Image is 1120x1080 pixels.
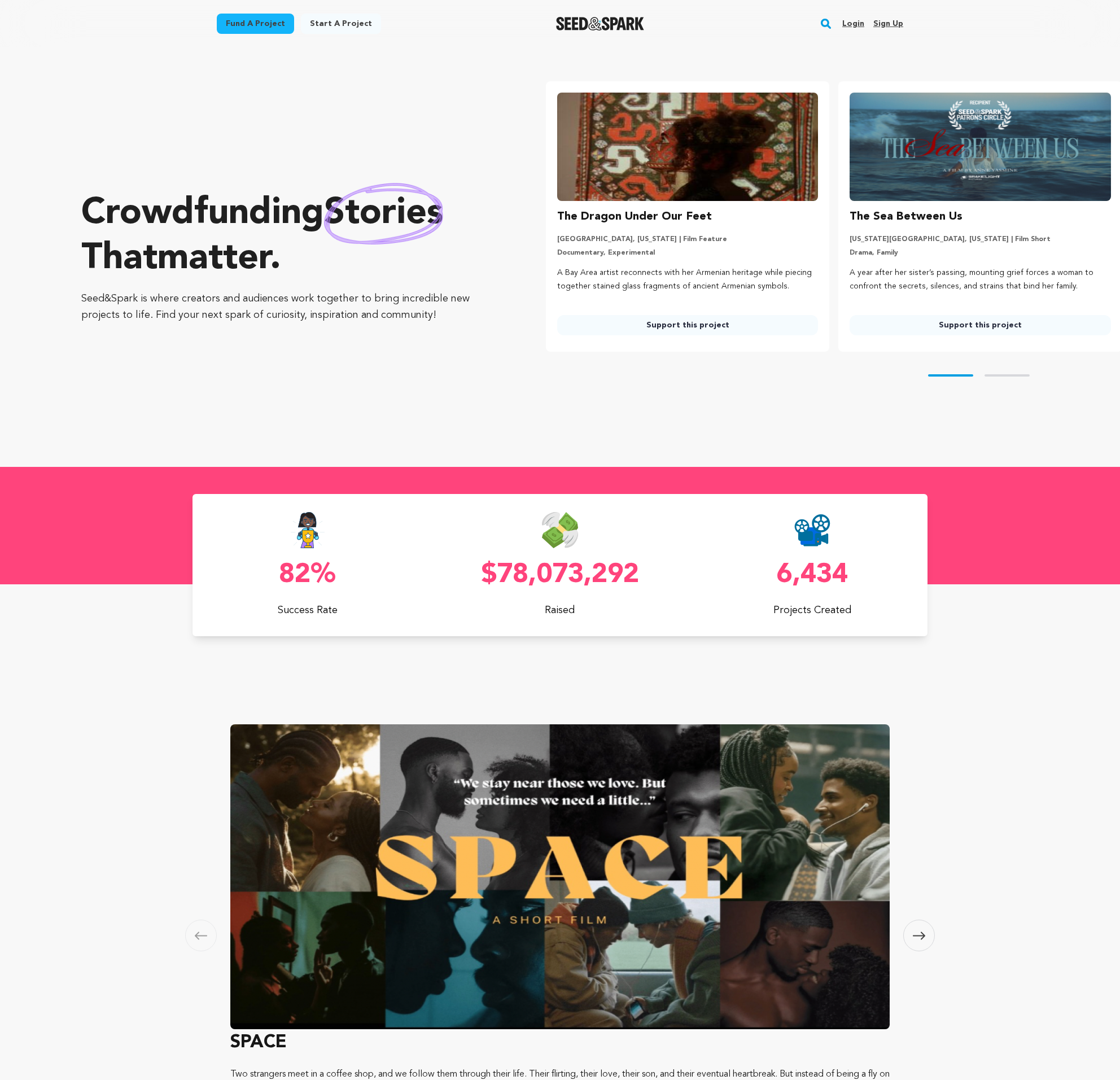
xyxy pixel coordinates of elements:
[290,512,325,548] img: Seed&Spark Success Rate Icon
[873,15,903,33] a: Sign up
[230,1029,890,1056] h3: SPACE
[193,562,422,589] p: 82%
[193,602,422,618] p: Success Rate
[542,512,578,548] img: Seed&Spark Money Raised Icon
[556,17,645,30] a: Seed&Spark Homepage
[557,315,819,335] a: Support this project
[557,248,819,257] p: Documentary, Experimental
[557,93,819,201] img: The Dragon Under Our Feet image
[557,266,819,294] p: A Bay Area artist reconnects with her Armenian heritage while piecing together stained glass frag...
[217,14,294,34] a: Fund a project
[698,562,928,589] p: 6,434
[230,724,890,1029] img: SPACE
[557,208,712,226] h3: The Dragon Under Our Feet
[850,266,1111,294] p: A year after her sister’s passing, mounting grief forces a woman to confront the secrets, silence...
[556,17,645,30] img: Seed&Spark Logo Dark Mode
[850,235,1111,244] p: [US_STATE][GEOGRAPHIC_DATA], [US_STATE] | Film Short
[842,15,864,33] a: Login
[557,235,819,244] p: [GEOGRAPHIC_DATA], [US_STATE] | Film Feature
[158,241,270,277] span: matter
[324,183,443,244] img: hand sketched image
[81,291,501,323] p: Seed&Spark is where creators and audiences work together to bring incredible new projects to life...
[445,562,675,589] p: $78,073,292
[850,208,963,226] h3: The Sea Between Us
[698,602,928,618] p: Projects Created
[850,93,1111,201] img: The Sea Between Us image
[445,602,675,618] p: Raised
[81,191,501,282] p: Crowdfunding that .
[850,315,1111,335] a: Support this project
[850,248,1111,257] p: Drama, Family
[794,512,830,548] img: Seed&Spark Projects Created Icon
[301,14,381,34] a: Start a project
